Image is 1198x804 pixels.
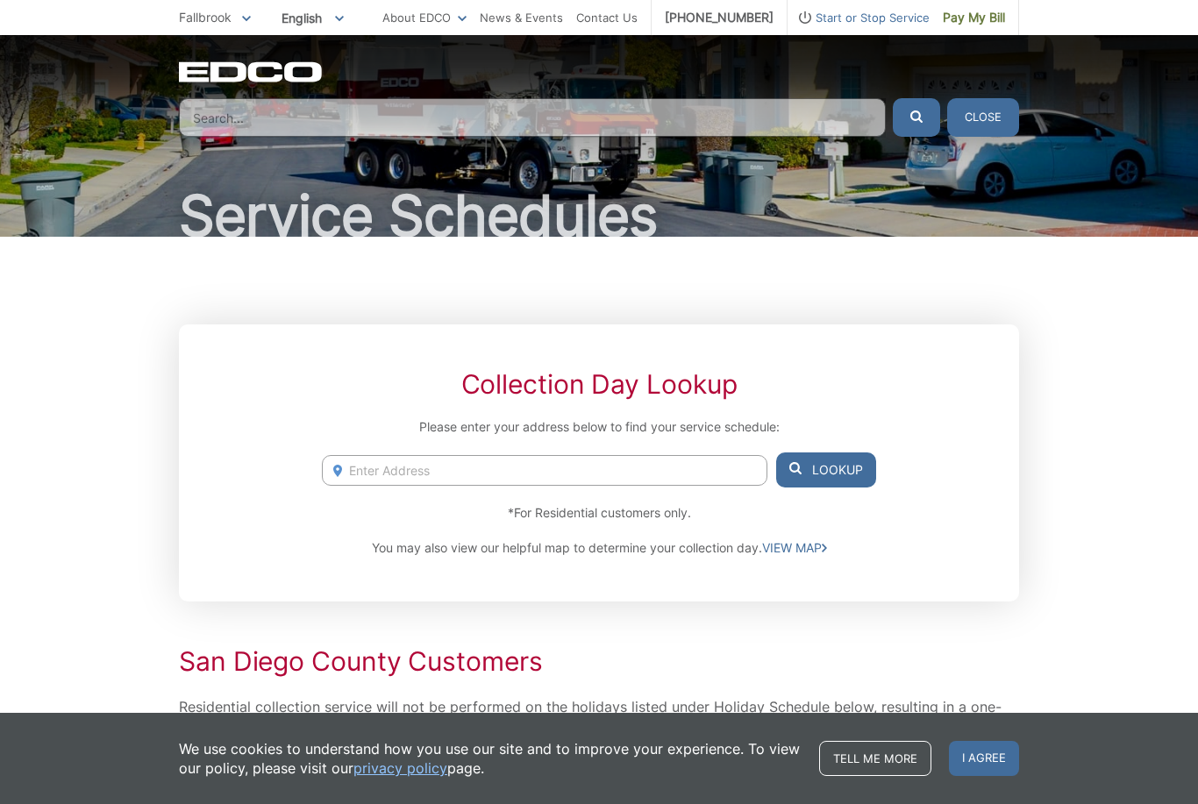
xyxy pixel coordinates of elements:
a: News & Events [480,8,563,27]
a: Tell me more [819,741,931,776]
p: Please enter your address below to find your service schedule: [322,417,876,437]
p: We use cookies to understand how you use our site and to improve your experience. To view our pol... [179,739,802,778]
span: Pay My Bill [943,8,1005,27]
input: Enter Address [322,455,767,486]
a: EDCD logo. Return to the homepage. [179,61,324,82]
p: You may also view our helpful map to determine your collection day. [322,538,876,558]
p: Residential collection service will not be performed on the holidays listed under Holiday Schedul... [179,694,1019,744]
a: VIEW MAP [762,538,827,558]
input: Search [179,98,886,137]
p: *For Residential customers only. [322,503,876,523]
button: Close [947,98,1019,137]
a: privacy policy [353,758,447,778]
h2: San Diego County Customers [179,645,1019,677]
h1: Service Schedules [179,188,1019,244]
h2: Collection Day Lookup [322,368,876,400]
a: About EDCO [382,8,467,27]
button: Submit the search query. [893,98,940,137]
span: English [268,4,357,32]
span: Fallbrook [179,10,232,25]
button: Lookup [776,452,876,487]
a: Contact Us [576,8,638,27]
